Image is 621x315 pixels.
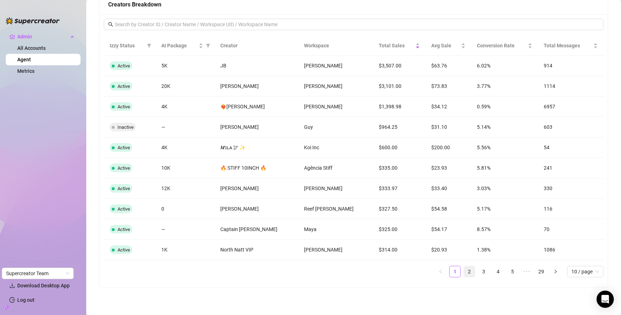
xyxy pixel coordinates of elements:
[471,158,538,178] td: 5.81%
[471,36,538,56] th: Conversion Rate
[220,124,259,130] span: [PERSON_NAME]
[425,219,471,240] td: $54.17
[538,117,603,137] td: 603
[304,124,313,130] span: Guy
[156,137,215,158] td: 4K
[108,22,113,27] span: search
[304,63,342,69] span: [PERSON_NAME]
[118,124,134,130] span: Inactive
[304,206,354,212] span: Reef [PERSON_NAME]
[115,20,593,28] input: Search by Creator ID / Creator Name / Workspace UID / Workspace Name
[373,199,425,219] td: $327.50
[220,185,259,191] span: [PERSON_NAME]
[373,97,425,117] td: $1,398.98
[304,165,332,171] span: Agência Stiff
[425,56,471,76] td: $63.76
[425,137,471,158] td: $200.00
[507,266,518,277] a: 5
[471,240,538,260] td: 1.38%
[156,56,215,76] td: 5K
[206,43,210,48] span: filter
[471,219,538,240] td: 8.57%
[118,165,130,171] span: Active
[304,247,342,253] span: [PERSON_NAME]
[471,137,538,158] td: 5.56%
[17,31,68,42] span: Admin
[17,283,70,288] span: Download Desktop App
[156,219,215,240] td: —
[156,36,215,56] th: AI Package
[118,186,130,191] span: Active
[9,283,15,288] span: download
[597,291,614,308] div: Open Intercom Messenger
[425,178,471,199] td: $33.40
[220,83,259,89] span: [PERSON_NAME]
[450,266,460,277] a: 1
[471,97,538,117] td: 0.59%
[215,36,298,56] th: Creator
[425,97,471,117] td: $34.12
[304,145,319,150] span: Koi Inc
[156,199,215,219] td: 0
[373,178,425,199] td: $333.97
[17,68,34,74] a: Metrics
[9,34,15,39] span: crown
[538,178,603,199] td: 330
[4,305,9,310] span: build
[493,266,503,277] a: 4
[304,185,342,191] span: [PERSON_NAME]
[6,17,60,24] img: logo-BBDzfeDw.svg
[538,137,603,158] td: 54
[571,266,599,277] span: 10 / page
[161,42,198,50] span: AI Package
[373,158,425,178] td: $335.00
[538,219,603,240] td: 70
[425,36,471,56] th: Avg Sale
[373,219,425,240] td: $325.00
[220,226,277,232] span: Captain [PERSON_NAME]
[220,145,245,150] span: 𝑴ɪʟᴀ 🕊 ✨
[535,266,547,277] li: 29
[449,266,461,277] li: 1
[118,227,130,232] span: Active
[538,240,603,260] td: 1086
[220,63,226,69] span: JB
[156,158,215,178] td: 10K
[156,178,215,199] td: 12K
[373,56,425,76] td: $3,507.00
[6,268,69,279] span: Supercreator Team
[373,36,425,56] th: Total Sales
[425,199,471,219] td: $54.58
[220,206,259,212] span: [PERSON_NAME]
[425,76,471,97] td: $73.83
[220,165,266,171] span: 🔥 STIFF 10INCH 🔥
[538,56,603,76] td: 914
[156,97,215,117] td: 4K
[220,104,265,109] span: ❤️‍🔥[PERSON_NAME]
[550,266,561,277] button: right
[478,266,489,277] li: 3
[118,145,130,150] span: Active
[156,117,215,137] td: —
[118,206,130,212] span: Active
[118,247,130,253] span: Active
[304,83,342,89] span: [PERSON_NAME]
[156,240,215,260] td: 1K
[118,104,130,109] span: Active
[538,158,603,178] td: 241
[471,76,538,97] td: 3.77%
[17,57,31,62] a: Agent
[553,269,558,274] span: right
[425,240,471,260] td: $20.93
[220,247,253,253] span: North Natt VIP
[538,199,603,219] td: 116
[544,42,592,50] span: Total Messages
[373,137,425,158] td: $600.00
[298,36,373,56] th: Workspace
[550,266,561,277] li: Next Page
[521,266,533,277] li: Next 5 Pages
[538,36,603,56] th: Total Messages
[156,76,215,97] td: 20K
[471,199,538,219] td: 5.17%
[435,266,446,277] button: left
